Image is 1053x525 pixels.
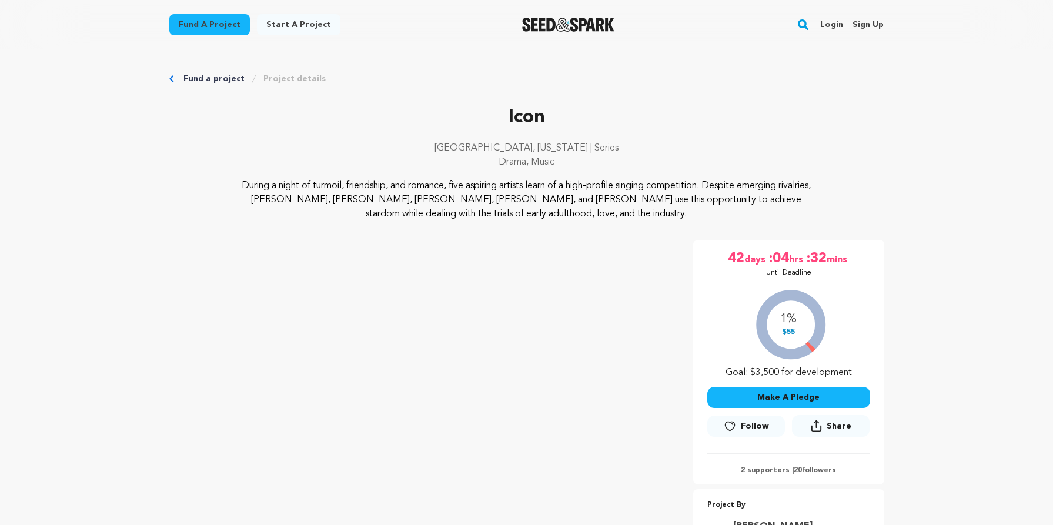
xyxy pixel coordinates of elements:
[820,15,843,34] a: Login
[805,249,827,268] span: :32
[794,467,802,474] span: 20
[522,18,614,32] a: Seed&Spark Homepage
[707,466,870,475] p: 2 supporters | followers
[183,73,245,85] a: Fund a project
[792,415,870,442] span: Share
[827,420,851,432] span: Share
[744,249,768,268] span: days
[728,249,744,268] span: 42
[522,18,614,32] img: Seed&Spark Logo Dark Mode
[768,249,789,268] span: :04
[707,416,785,437] a: Follow
[169,141,884,155] p: [GEOGRAPHIC_DATA], [US_STATE] | Series
[263,73,326,85] a: Project details
[827,249,850,268] span: mins
[766,268,811,277] p: Until Deadline
[169,14,250,35] a: Fund a project
[257,14,340,35] a: Start a project
[853,15,884,34] a: Sign up
[240,179,813,221] p: During a night of turmoil, friendship, and romance, five aspiring artists learn of a high-profile...
[169,103,884,132] p: Icon
[789,249,805,268] span: hrs
[707,387,870,408] button: Make A Pledge
[741,420,769,432] span: Follow
[169,155,884,169] p: Drama, Music
[792,415,870,437] button: Share
[169,73,884,85] div: Breadcrumb
[707,499,870,512] p: Project By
